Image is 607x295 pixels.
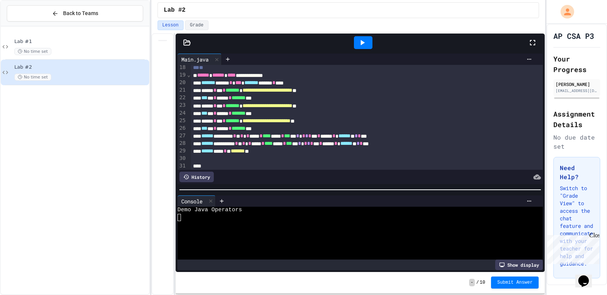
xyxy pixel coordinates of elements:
[560,184,594,267] p: Switch to "Grade View" to access the chat feature and communicate with your teacher for help and ...
[544,232,599,264] iframe: chat widget
[575,265,599,287] iframe: chat widget
[553,3,576,20] div: My Account
[556,81,598,88] div: [PERSON_NAME]
[553,133,600,151] div: No due date set
[3,3,52,48] div: Chat with us now!Close
[556,88,598,94] div: [EMAIL_ADDRESS][DOMAIN_NAME]
[476,280,479,286] span: /
[14,38,148,45] span: Lab #1
[491,277,539,289] button: Submit Answer
[14,64,148,71] span: Lab #2
[560,163,594,181] h3: Need Help?
[14,48,51,55] span: No time set
[7,5,143,22] button: Back to Teams
[497,280,533,286] span: Submit Answer
[185,20,209,30] button: Grade
[553,31,594,41] h1: AP CSA P3
[553,54,600,75] h2: Your Progress
[480,280,485,286] span: 10
[164,6,186,15] span: Lab #2
[469,279,475,286] span: -
[63,9,98,17] span: Back to Teams
[14,74,51,81] span: No time set
[158,20,184,30] button: Lesson
[553,109,600,130] h2: Assignment Details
